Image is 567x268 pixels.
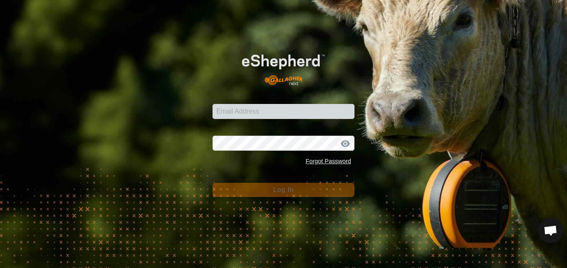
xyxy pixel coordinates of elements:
a: Forgot Password [306,158,351,164]
span: Log In [273,186,294,193]
img: E-shepherd Logo [227,43,340,91]
input: Email Address [213,104,354,119]
button: Log In [213,183,354,197]
div: Open chat [538,218,563,243]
